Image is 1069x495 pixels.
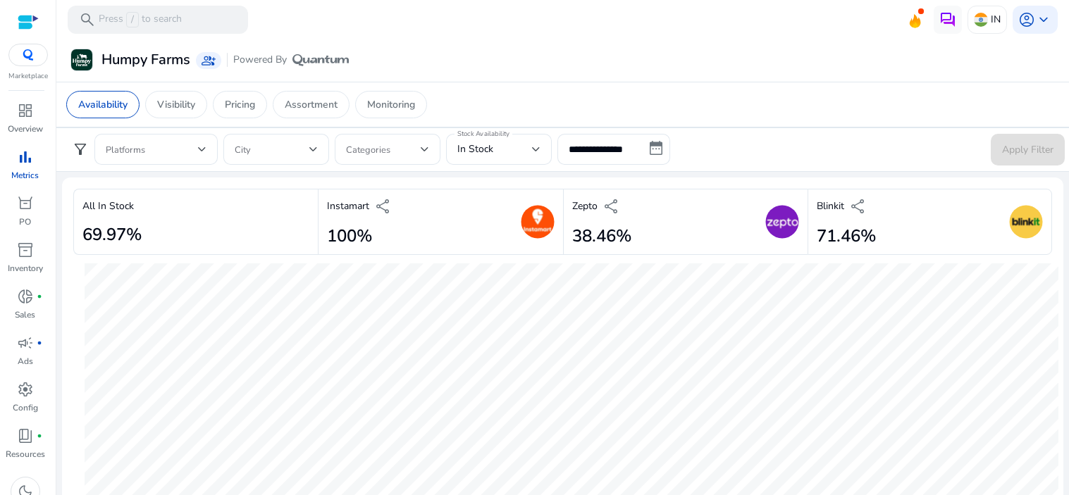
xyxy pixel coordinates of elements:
span: donut_small [17,288,34,305]
span: bar_chart [17,149,34,165]
span: fiber_manual_record [37,433,42,439]
span: share [375,198,392,215]
span: orders [17,195,34,212]
span: inventory_2 [17,242,34,258]
p: IN [991,7,1001,32]
p: Resources [6,448,45,460]
img: Humpy Farms [71,49,92,70]
span: / [126,12,139,27]
span: dashboard [17,102,34,119]
p: Pricing [225,97,255,112]
img: QC-logo.svg [16,49,41,61]
p: Availability [78,97,128,112]
p: Metrics [11,169,39,182]
span: fiber_manual_record [37,340,42,346]
p: Config [13,401,38,414]
span: campaign [17,334,34,351]
p: Instamart [327,199,369,213]
h2: 71.46% [817,226,876,246]
p: Overview [8,123,43,135]
span: filter_alt [72,141,89,158]
span: In Stock [457,142,493,156]
span: keyboard_arrow_down [1035,11,1052,28]
h2: 69.97% [82,225,142,245]
p: Press to search [99,12,182,27]
p: All In Stock [82,199,134,213]
p: Sales [15,308,35,321]
h3: Humpy Farms [101,51,190,68]
span: book_4 [17,427,34,444]
p: Marketplace [8,71,48,82]
span: settings [17,381,34,398]
p: Ads [18,355,33,368]
p: Assortment [285,97,338,112]
p: Visibility [157,97,195,112]
h2: 100% [327,226,392,246]
p: Monitoring [367,97,415,112]
span: share [603,198,620,215]
img: in.svg [974,13,988,27]
p: Zepto [572,199,598,213]
mat-label: Stock Availability [457,129,509,139]
span: search [79,11,96,28]
p: Blinkit [817,199,844,213]
span: account_circle [1018,11,1035,28]
a: group_add [196,52,221,69]
h2: 38.46% [572,226,631,246]
span: Powered By [233,53,287,67]
p: Inventory [8,262,43,275]
span: fiber_manual_record [37,294,42,299]
p: PO [19,215,31,228]
span: share [850,198,867,215]
span: group_add [202,54,216,68]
